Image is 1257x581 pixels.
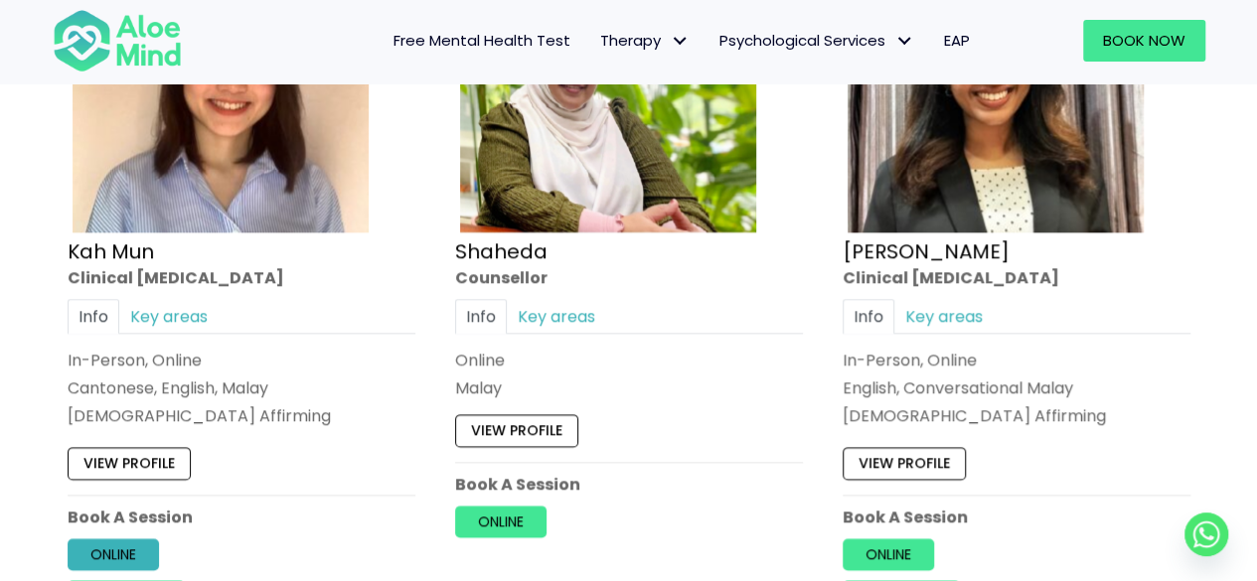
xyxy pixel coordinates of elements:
[393,30,570,51] span: Free Mental Health Test
[929,20,985,62] a: EAP
[843,236,1010,264] a: [PERSON_NAME]
[843,447,966,479] a: View profile
[68,376,415,399] p: Cantonese, English, Malay
[455,265,803,288] div: Counsellor
[455,376,803,399] p: Malay
[455,349,803,371] div: Online
[843,349,1190,371] div: In-Person, Online
[208,20,985,62] nav: Menu
[53,8,182,73] img: Aloe mind Logo
[843,404,1190,427] div: [DEMOGRAPHIC_DATA] Affirming
[843,538,934,570] a: Online
[1103,30,1185,51] span: Book Now
[68,506,415,528] p: Book A Session
[585,20,705,62] a: TherapyTherapy: submenu
[68,404,415,427] div: [DEMOGRAPHIC_DATA] Affirming
[890,27,919,56] span: Psychological Services: submenu
[455,472,803,495] p: Book A Session
[68,265,415,288] div: Clinical [MEDICAL_DATA]
[843,506,1190,528] p: Book A Session
[379,20,585,62] a: Free Mental Health Test
[1184,512,1228,556] a: Whatsapp
[944,30,970,51] span: EAP
[455,414,578,446] a: View profile
[666,27,695,56] span: Therapy: submenu
[843,265,1190,288] div: Clinical [MEDICAL_DATA]
[507,299,606,334] a: Key areas
[68,299,119,334] a: Info
[455,236,548,264] a: Shaheda
[68,538,159,570] a: Online
[455,299,507,334] a: Info
[1083,20,1205,62] a: Book Now
[894,299,994,334] a: Key areas
[843,376,1190,399] p: English, Conversational Malay
[68,236,154,264] a: Kah Mun
[600,30,690,51] span: Therapy
[843,299,894,334] a: Info
[68,349,415,371] div: In-Person, Online
[719,30,914,51] span: Psychological Services
[705,20,929,62] a: Psychological ServicesPsychological Services: submenu
[455,506,547,537] a: Online
[119,299,219,334] a: Key areas
[68,447,191,479] a: View profile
